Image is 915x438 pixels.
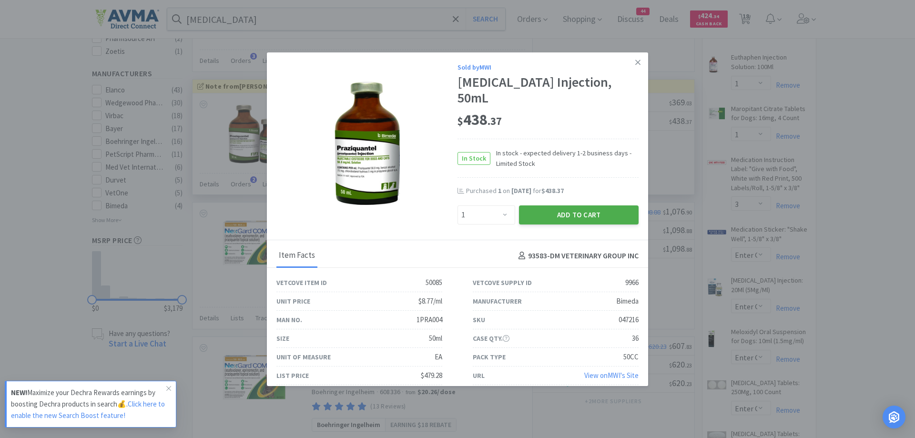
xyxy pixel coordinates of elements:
[473,352,506,362] div: Pack Type
[417,314,442,326] div: 1PRA004
[490,148,639,169] span: In stock - expected delivery 1-2 business days - Limited Stock
[473,333,509,344] div: Case Qty.
[488,114,502,128] span: . 37
[473,296,522,306] div: Manufacturer
[519,205,639,224] button: Add to Cart
[334,81,400,205] img: b3e6ff6c36d74a199588708dd106d68d_9966.png
[429,333,442,344] div: 50ml
[616,295,639,307] div: Bimeda
[276,277,327,288] div: Vetcove Item ID
[11,388,27,397] strong: NEW!
[515,250,639,262] h4: 93583 - DM VETERINARY GROUP INC
[458,153,490,164] span: In Stock
[511,186,531,195] span: [DATE]
[418,295,442,307] div: $8.77/ml
[498,186,501,195] span: 1
[473,315,485,325] div: SKU
[632,333,639,344] div: 36
[276,370,309,381] div: List Price
[426,277,442,288] div: 50085
[276,296,310,306] div: Unit Price
[457,114,463,128] span: $
[541,186,564,195] span: $438.37
[457,74,639,106] div: [MEDICAL_DATA] Injection, 50mL
[473,277,532,288] div: Vetcove Supply ID
[276,315,302,325] div: Man No.
[457,62,639,72] div: Sold by MWI
[625,277,639,288] div: 9966
[421,370,442,381] div: $479.28
[276,333,289,344] div: Size
[623,351,639,363] div: 50CC
[473,370,485,381] div: URL
[276,244,317,268] div: Item Facts
[276,352,331,362] div: Unit of Measure
[619,314,639,326] div: 047216
[457,110,502,129] span: 438
[435,351,442,363] div: EA
[584,371,639,380] a: View onMWI's Site
[466,186,639,196] div: Purchased on for
[883,406,905,428] div: Open Intercom Messenger
[11,387,166,421] p: Maximize your Dechra Rewards earnings by boosting Dechra products in search💰.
